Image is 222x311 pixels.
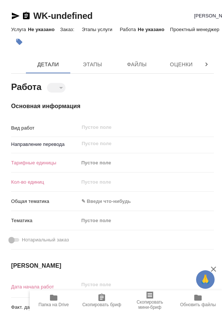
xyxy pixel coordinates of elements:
[81,139,196,148] input: Пустое поле
[196,270,215,289] button: 🙏
[11,283,79,291] p: Дата начала работ
[120,27,138,32] p: Работа
[11,159,79,167] p: Тарифные единицы
[82,302,121,307] span: Скопировать бриф
[11,198,79,205] p: Общая тематика
[11,11,20,20] button: Скопировать ссылку для ЯМессенджера
[82,27,114,32] p: Этапы услуги
[11,178,79,186] p: Кол-во единиц
[22,11,31,20] button: Скопировать ссылку
[11,27,28,32] p: Услуга
[30,290,78,311] button: Папка на Drive
[78,290,126,311] button: Скопировать бриф
[11,34,27,50] button: Добавить тэг
[126,290,174,311] button: Скопировать мини-бриф
[28,27,60,32] p: Не указано
[22,236,69,244] span: Нотариальный заказ
[130,300,169,310] span: Скопировать мини-бриф
[81,159,205,167] div: Пустое поле
[11,124,79,132] p: Вид работ
[33,11,92,21] a: WK-undefined
[79,279,144,290] input: Пустое поле
[11,304,79,311] p: Факт. дата начала работ
[180,302,216,307] span: Обновить файлы
[79,157,214,169] div: Пустое поле
[47,83,65,92] div: ​
[199,272,212,287] span: 🙏
[38,302,69,307] span: Папка на Drive
[79,177,214,187] input: Пустое поле
[11,217,79,224] p: Тематика
[119,60,155,69] span: Файлы
[81,217,205,224] div: Пустое поле
[79,214,214,227] div: Пустое поле
[138,27,170,32] p: Не указано
[81,198,205,205] div: ✎ Введи что-нибудь
[164,60,199,69] span: Оценки
[174,290,222,311] button: Обновить файлы
[75,60,110,69] span: Этапы
[60,27,76,32] p: Заказ:
[11,102,214,111] h4: Основная информация
[11,261,214,270] h4: [PERSON_NAME]
[30,60,66,69] span: Детали
[11,80,41,93] h2: Работа
[170,27,221,32] p: Проектный менеджер
[11,141,79,148] p: Направление перевода
[79,195,214,208] div: ✎ Введи что-нибудь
